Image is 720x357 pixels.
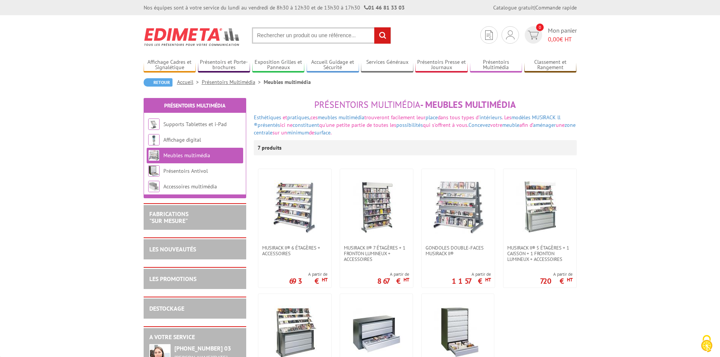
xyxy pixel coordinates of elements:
a: Présentoirs Multimédia [164,102,225,109]
button: Cookies (fenêtre modale) [693,331,720,357]
input: Rechercher un produit ou une référence... [252,27,391,44]
img: Musirack II® 5 étagères + 1 caisson + 1 fronton lumineux + accessoires [513,180,567,234]
img: Meubles multimédia [148,150,160,161]
a: Classement et Rangement [524,59,577,71]
li: Meubles multimédia [264,78,311,86]
span: Mon panier [548,26,577,44]
span: trouveront facilement leur dans tous types d' . Les [254,114,560,128]
a: Affichage Cadres et Signalétique [144,59,196,71]
a: Concevez [468,122,490,128]
span: A partir de [452,271,491,277]
a: surface [314,129,331,136]
a: LES PROMOTIONS [149,275,196,283]
p: 720 € [540,279,573,283]
a: Présentoirs Antivol [163,167,208,174]
a: FABRICATIONS"Sur Mesure" [149,210,188,224]
a: aménager [533,122,556,128]
a: Esthétiques [254,114,281,121]
a: Accueil Guidage et Sécurité [307,59,359,71]
img: Musirack II® 6 étagères + accessoires [268,180,321,234]
a: Musirack II® 7 étagères + 1 fronton lumineux + accessoires [340,245,413,262]
span: A partir de [289,271,328,277]
span: € HT [548,35,577,44]
a: intérieurs [479,114,502,121]
a: Présentoirs Presse et Journaux [415,59,468,71]
h2: A votre service [149,334,241,341]
span: Musirack II® 5 étagères + 1 caisson + 1 fronton lumineux + accessoires [507,245,573,262]
img: Musirack II® 7 étagères + 1 fronton lumineux + accessoires [350,180,403,234]
sup: HT [322,276,328,283]
a: modèles MUSIRACK ll ® [254,114,560,128]
a: Présentoirs Multimédia [470,59,522,71]
img: Affichage digital [148,134,160,145]
a: devis rapide 0 Mon panier 0,00€ HT [523,26,577,44]
span: Musirack II® 6 étagères + accessoires [262,245,328,256]
a: LES NOUVEAUTÉS [149,245,196,253]
img: devis rapide [506,30,514,39]
sup: HT [485,276,491,283]
a: zone centrale [254,122,576,136]
a: Présentoirs Multimédia [202,79,264,85]
a: pratiques, [287,114,310,121]
a: Musirack II® 5 étagères + 1 caisson + 1 fronton lumineux + accessoires [503,245,576,262]
a: constituent [293,122,319,128]
img: Accessoires multimédia [148,181,160,192]
a: présentés [258,122,280,128]
span: 0 [536,24,544,31]
span: Gondoles double-faces Musirack II® [426,245,491,256]
span: 0,00 [548,35,560,43]
span: A partir de [377,271,409,277]
a: minimum [287,129,309,136]
a: Accueil [177,79,202,85]
p: 1157 € [452,279,491,283]
img: Présentoirs Antivol [148,165,160,177]
img: Cookies (fenêtre modale) [697,334,716,353]
a: Retour [144,78,172,87]
strong: [PHONE_NUMBER] 03 [174,344,231,352]
a: Présentoirs et Porte-brochures [198,59,250,71]
p: 7 produits [258,140,286,155]
a: meuble [502,122,519,128]
a: Accessoires multimédia [163,183,217,190]
div: | [493,4,577,11]
a: Affichage digital [163,136,201,143]
img: Edimeta [144,23,241,51]
input: rechercher [374,27,391,44]
sup: HT [567,276,573,283]
span: Présentoirs Multimédia [314,99,420,111]
h1: - Meubles multimédia [254,100,577,110]
a: Supports Tablettes et i-Pad [163,121,226,128]
strong: 01 46 81 33 03 [364,4,405,11]
p: 693 € [289,279,328,283]
a: possibilités [396,122,423,128]
img: devis rapide [485,30,493,40]
div: Nos équipes sont à votre service du lundi au vendredi de 8h30 à 12h30 et de 13h30 à 17h30 [144,4,405,11]
a: Gondoles double-faces Musirack II® [422,245,495,256]
a: Commande rapide [535,4,577,11]
a: Musirack II® 6 étagères + accessoires [258,245,331,256]
img: devis rapide [528,31,539,39]
a: place [426,114,438,121]
a: DESTOCKAGE [149,305,184,312]
a: Services Généraux [361,59,413,71]
img: Supports Tablettes et i-Pad [148,118,160,130]
sup: HT [404,276,409,283]
a: meubles multimédia [318,114,364,121]
span: A partir de [540,271,573,277]
img: Gondoles double-faces Musirack II® [432,180,484,234]
a: Meubles multimédia [163,152,210,159]
font: ici ne qu'une petite partie de toutes les qui s'offrent à vous. votre afin d’ une sur un de . [254,114,576,136]
a: Exposition Grilles et Panneaux [252,59,305,71]
a: Catalogue gratuit [493,4,534,11]
span: Musirack II® 7 étagères + 1 fronton lumineux + accessoires [344,245,409,262]
font: et ces [283,114,318,121]
p: 867 € [377,279,409,283]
